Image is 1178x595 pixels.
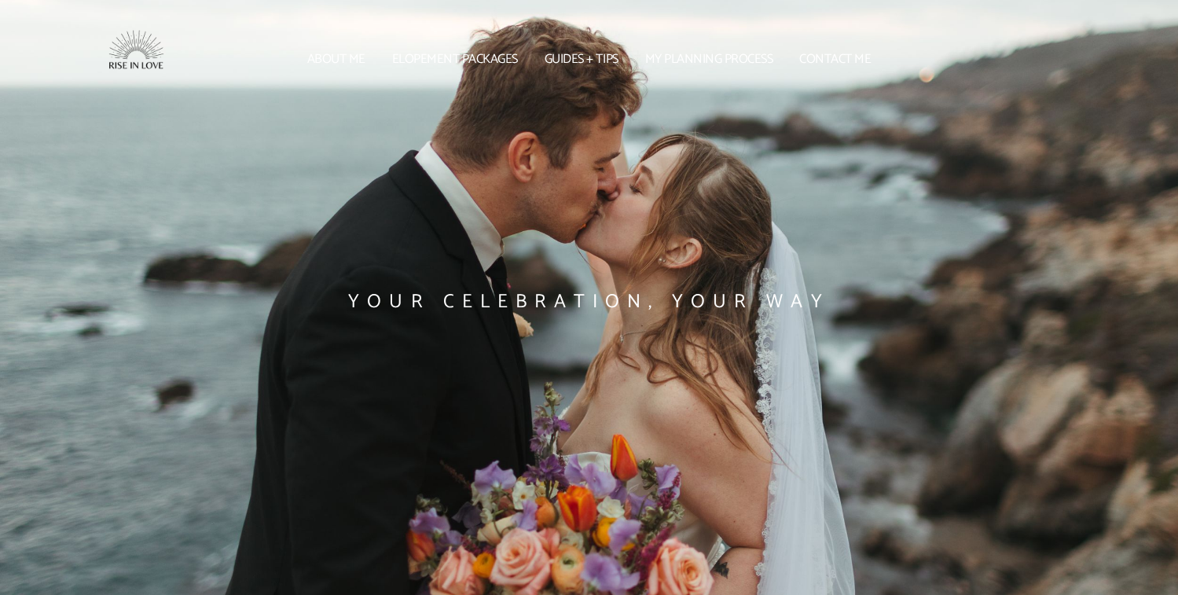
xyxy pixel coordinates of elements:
[672,291,754,312] span: YOUR
[298,55,375,64] a: About me
[383,55,527,64] a: Elopement packages
[59,8,216,102] img: Rise in Love Photography
[443,291,660,312] span: CELEBRATION,
[766,291,829,312] span: WAY
[348,291,430,312] span: YOUR
[790,55,880,64] a: Contact me
[636,55,783,64] a: My Planning Process
[535,55,628,64] a: Guides + tips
